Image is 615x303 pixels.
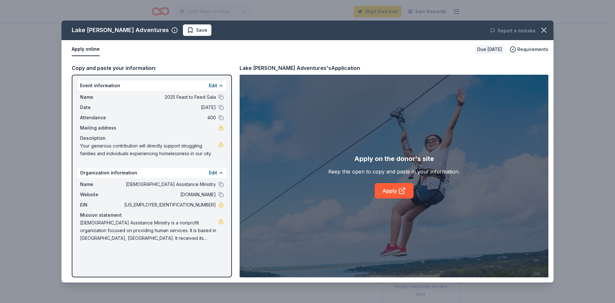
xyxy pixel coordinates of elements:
a: Apply [375,183,414,198]
span: Date [80,104,123,111]
span: Name [80,181,123,188]
span: Website [80,191,123,198]
div: Mission statement [80,211,224,219]
span: 2025 Feast to Feed Gala [123,93,216,101]
span: Requirements [517,46,548,53]
span: Attendance [80,114,123,122]
span: Your generous contribution will directly support struggling families and individuals experiencing... [80,142,218,157]
button: Report a mistake [490,27,536,35]
button: Apply online [72,43,100,56]
span: [DEMOGRAPHIC_DATA] Assistance Ministry [123,181,216,188]
div: Apply on the donor's site [354,154,434,164]
span: [DEMOGRAPHIC_DATA] Assistance Ministry is a nonprofit organization focused on providing human ser... [80,219,218,242]
button: Edit [209,82,217,89]
div: Due [DATE] [475,45,504,54]
div: Copy and paste your information: [72,64,232,72]
span: [US_EMPLOYER_IDENTIFICATION_NUMBER] [123,201,216,209]
button: Save [183,24,211,36]
span: Name [80,93,123,101]
span: 400 [123,114,216,122]
span: Mailing address [80,124,123,132]
div: Organization information [78,168,226,178]
span: EIN [80,201,123,209]
button: Edit [209,169,217,177]
div: Lake [PERSON_NAME] Adventures [72,25,169,35]
div: Event information [78,80,226,91]
span: [DOMAIN_NAME] [123,191,216,198]
span: Save [196,26,207,34]
span: [DATE] [123,104,216,111]
div: Description [80,134,224,142]
div: Lake [PERSON_NAME] Adventures's Application [240,64,360,72]
button: Requirements [510,46,548,53]
div: Keep this open to copy and paste in your information. [328,168,460,175]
